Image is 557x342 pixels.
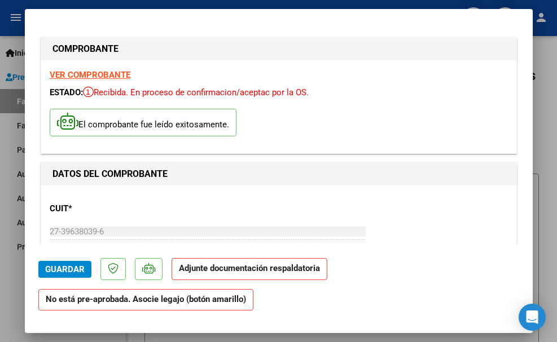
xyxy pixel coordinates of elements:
strong: No está pre-aprobada. Asocie legajo (botón amarillo) [38,289,253,311]
span: Recibida. En proceso de confirmacion/aceptac por la OS. [83,87,309,97]
div: Open Intercom Messenger [519,304,546,331]
p: CUIT [50,202,187,215]
strong: DATOS DEL COMPROBANTE [52,168,168,179]
strong: COMPROBANTE [52,43,119,54]
span: ESTADO: [50,87,83,97]
button: Guardar [38,261,91,278]
strong: Adjunte documentación respaldatoria [179,263,320,273]
span: Guardar [45,264,85,274]
p: El comprobante fue leído exitosamente. [50,109,236,136]
a: VER COMPROBANTE [50,70,130,80]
